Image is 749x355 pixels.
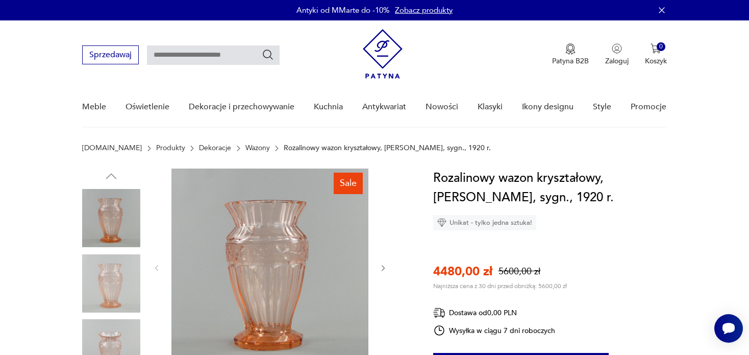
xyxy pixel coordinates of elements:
p: 4480,00 zł [433,263,492,280]
img: Ikonka użytkownika [612,43,622,54]
a: Nowości [426,87,458,127]
p: Koszyk [645,56,667,66]
img: Zdjęcie produktu Rozalinowy wazon kryształowy, Moser, sygn., 1920 r. [82,254,140,313]
p: Rozalinowy wazon kryształowy, [PERSON_NAME], sygn., 1920 r. [284,144,491,152]
p: Zaloguj [605,56,629,66]
a: Meble [82,87,106,127]
div: Sale [334,173,363,194]
div: Wysyłka w ciągu 7 dni roboczych [433,324,556,337]
img: Patyna - sklep z meblami i dekoracjami vintage [363,29,403,79]
h1: Rozalinowy wazon kryształowy, [PERSON_NAME], sygn., 1920 r. [433,169,667,207]
button: Sprzedawaj [82,45,139,64]
button: Patyna B2B [552,43,589,66]
a: Style [593,87,611,127]
a: Dekoracje [199,144,231,152]
a: Antykwariat [362,87,406,127]
img: Ikona dostawy [433,306,445,319]
p: 5600,00 zł [498,265,540,278]
a: Ikony designu [522,87,573,127]
a: Dekoracje i przechowywanie [189,87,294,127]
a: Promocje [631,87,666,127]
a: Kuchnia [314,87,343,127]
button: Zaloguj [605,43,629,66]
img: Ikona diamentu [437,218,446,227]
a: [DOMAIN_NAME] [82,144,142,152]
a: Wazony [245,144,270,152]
a: Sprzedawaj [82,52,139,59]
p: Antyki od MMarte do -10% [296,5,390,15]
iframe: Smartsupp widget button [714,314,743,343]
a: Oświetlenie [126,87,169,127]
a: Klasyki [478,87,503,127]
p: Najniższa cena z 30 dni przed obniżką: 5600,00 zł [433,282,567,290]
div: Unikat - tylko jedna sztuka! [433,215,536,230]
div: 0 [657,42,665,51]
button: Szukaj [262,49,274,61]
a: Produkty [156,144,185,152]
div: Dostawa od 0,00 PLN [433,306,556,319]
p: Patyna B2B [552,56,589,66]
img: Ikona medalu [565,43,576,55]
a: Zobacz produkty [395,5,453,15]
img: Ikona koszyka [651,43,661,54]
img: Zdjęcie produktu Rozalinowy wazon kryształowy, Moser, sygn., 1920 r. [82,189,140,247]
button: 0Koszyk [645,43,667,66]
a: Ikona medaluPatyna B2B [552,43,589,66]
